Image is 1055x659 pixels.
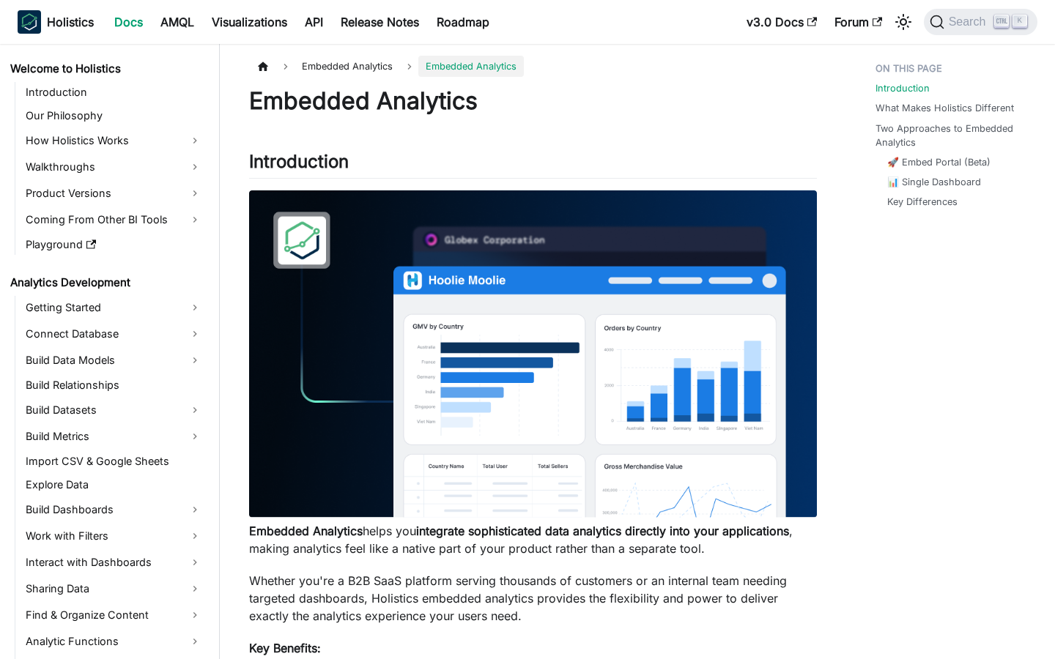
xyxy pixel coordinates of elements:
a: Interact with Dashboards [21,551,207,574]
a: Sharing Data [21,577,207,600]
a: Our Philosophy [21,105,207,126]
a: HolisticsHolistics [18,10,94,34]
a: Import CSV & Google Sheets [21,451,207,472]
a: Analytics Development [6,272,207,293]
a: Welcome to Holistics [6,59,207,79]
a: Introduction [876,81,930,95]
img: Embedded Dashboard [249,190,817,518]
a: What Makes Holistics Different [876,101,1014,115]
a: Home page [249,56,277,77]
h1: Embedded Analytics [249,86,817,116]
a: Roadmap [428,10,498,34]
a: Find & Organize Content [21,603,207,627]
a: Build Data Models [21,349,207,372]
a: API [296,10,332,34]
strong: Key Benefits: [249,641,321,655]
a: Analytic Functions [21,630,207,653]
a: Product Versions [21,182,207,205]
button: Switch between dark and light mode (currently light mode) [892,10,915,34]
img: Holistics [18,10,41,34]
a: Build Dashboards [21,498,207,521]
a: Build Datasets [21,398,207,422]
a: Build Relationships [21,375,207,395]
a: Getting Started [21,296,207,319]
a: Connect Database [21,322,207,346]
a: Build Metrics [21,425,207,448]
a: Work with Filters [21,524,207,548]
p: Whether you're a B2B SaaS platform serving thousands of customers or an internal team needing tar... [249,572,817,625]
a: Walkthroughs [21,155,207,179]
a: Coming From Other BI Tools [21,208,207,231]
a: Two Approaches to Embedded Analytics [876,122,1032,149]
nav: Breadcrumbs [249,56,817,77]
a: Introduction [21,82,207,103]
a: v3.0 Docs [738,10,826,34]
kbd: K [1013,15,1027,28]
a: Explore Data [21,474,207,495]
a: Docs [105,10,152,34]
span: Search [944,15,995,29]
p: helps you , making analytics feel like a native part of your product rather than a separate tool. [249,522,817,557]
a: Release Notes [332,10,428,34]
button: Search (Ctrl+K) [924,9,1037,35]
b: Holistics [47,13,94,31]
a: 🚀 Embed Portal (Beta) [887,155,991,169]
a: Visualizations [203,10,296,34]
a: 📊 Single Dashboard [887,175,981,189]
a: AMQL [152,10,203,34]
a: Forum [826,10,891,34]
strong: integrate sophisticated data analytics directly into your applications [416,524,789,538]
a: How Holistics Works [21,129,207,152]
a: Playground [21,234,207,255]
span: Embedded Analytics [418,56,524,77]
strong: Embedded Analytics [249,524,363,538]
a: Key Differences [887,195,958,209]
span: Embedded Analytics [295,56,400,77]
h2: Introduction [249,151,817,179]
